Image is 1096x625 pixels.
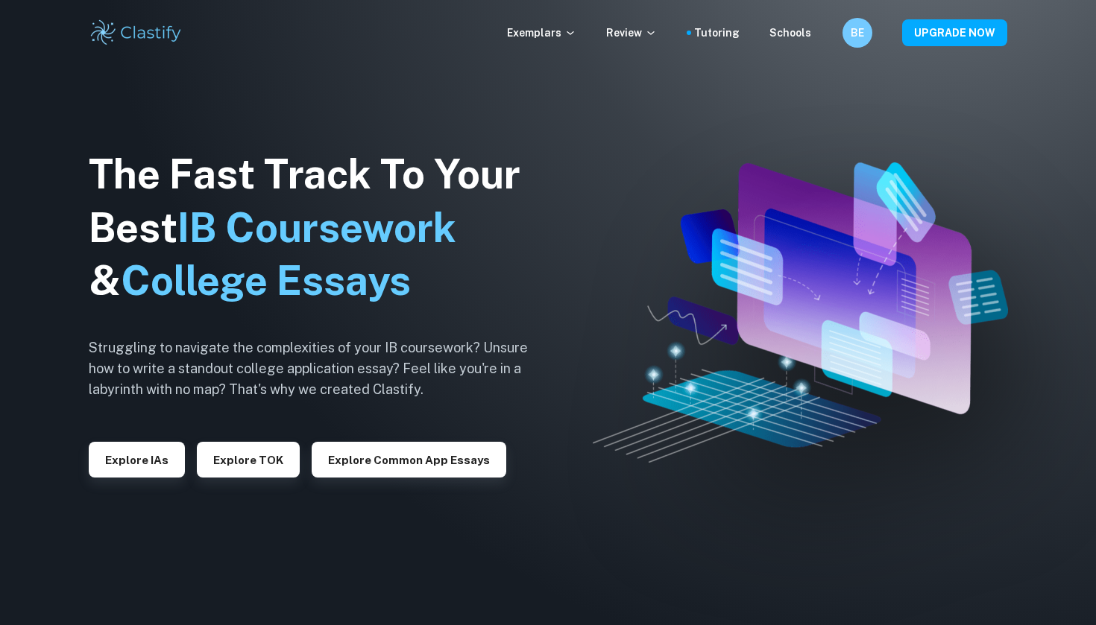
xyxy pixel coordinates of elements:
button: Explore Common App essays [312,442,506,478]
p: Review [606,25,657,41]
span: IB Coursework [177,204,456,251]
a: Explore TOK [197,452,300,466]
h6: BE [849,25,866,41]
h6: Struggling to navigate the complexities of your IB coursework? Unsure how to write a standout col... [89,337,551,400]
button: Explore TOK [197,442,300,478]
h1: The Fast Track To Your Best & [89,147,551,308]
a: Explore Common App essays [312,452,506,466]
button: Explore IAs [89,442,185,478]
img: Clastify hero [593,162,1008,463]
a: Tutoring [694,25,740,41]
p: Exemplars [507,25,576,41]
button: UPGRADE NOW [902,19,1007,46]
a: Explore IAs [89,452,185,466]
button: BE [843,18,872,48]
button: Help and Feedback [823,29,831,37]
span: College Essays [121,257,411,304]
a: Schools [769,25,811,41]
img: Clastify logo [89,18,183,48]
